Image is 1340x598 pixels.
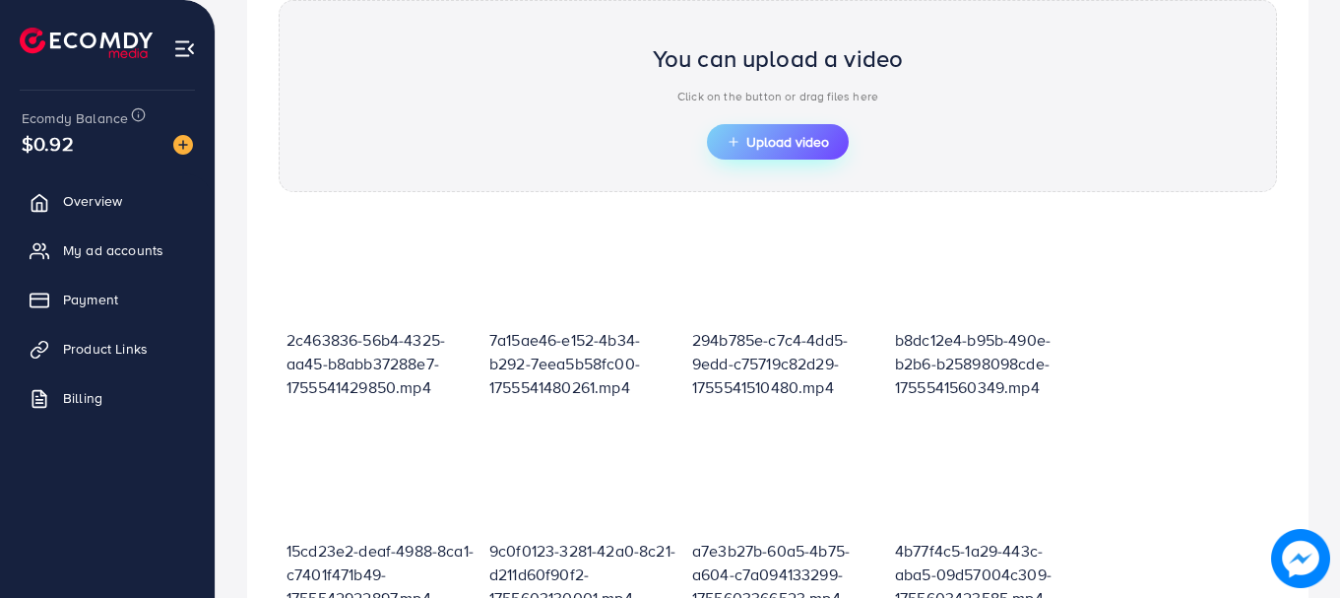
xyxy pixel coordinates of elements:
p: 294b785e-c7c4-4dd5-9edd-c75719c82d29-1755541510480.mp4 [692,328,879,399]
span: Ecomdy Balance [22,108,128,128]
a: My ad accounts [15,231,200,270]
img: logo [20,28,153,58]
span: Billing [63,388,102,408]
h2: You can upload a video [653,44,904,73]
img: image [173,135,193,155]
p: 2c463836-56b4-4325-aa45-b8abb37288e7-1755541429850.mp4 [287,328,474,399]
span: Upload video [727,135,829,149]
span: Payment [63,290,118,309]
button: Upload video [707,124,849,160]
a: Payment [15,280,200,319]
span: Product Links [63,339,148,359]
span: My ad accounts [63,240,163,260]
span: Overview [63,191,122,211]
p: Click on the button or drag files here [653,85,904,108]
a: Product Links [15,329,200,368]
img: image [1274,532,1326,584]
img: menu [173,37,196,60]
span: $0.92 [22,129,74,158]
a: Overview [15,181,200,221]
a: Billing [15,378,200,418]
p: 7a15ae46-e152-4b34-b292-7eea5b58fc00-1755541480261.mp4 [489,328,676,399]
p: b8dc12e4-b95b-490e-b2b6-b25898098cde-1755541560349.mp4 [895,328,1082,399]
